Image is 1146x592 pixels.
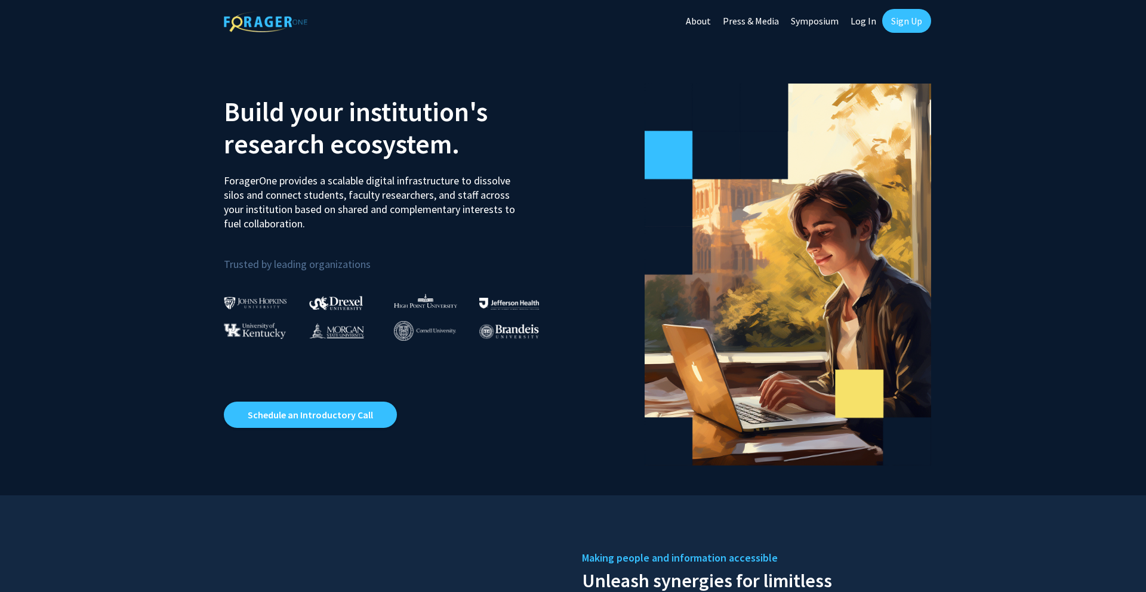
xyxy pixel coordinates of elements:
[479,324,539,339] img: Brandeis University
[582,549,922,567] h5: Making people and information accessible
[309,296,363,310] img: Drexel University
[224,323,286,339] img: University of Kentucky
[9,538,51,583] iframe: Chat
[224,165,523,231] p: ForagerOne provides a scalable digital infrastructure to dissolve silos and connect students, fac...
[224,240,564,273] p: Trusted by leading organizations
[309,323,364,338] img: Morgan State University
[479,298,539,309] img: Thomas Jefferson University
[394,321,456,341] img: Cornell University
[394,294,457,308] img: High Point University
[224,95,564,160] h2: Build your institution's research ecosystem.
[882,9,931,33] a: Sign Up
[224,297,287,309] img: Johns Hopkins University
[224,402,397,428] a: Opens in a new tab
[224,11,307,32] img: ForagerOne Logo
